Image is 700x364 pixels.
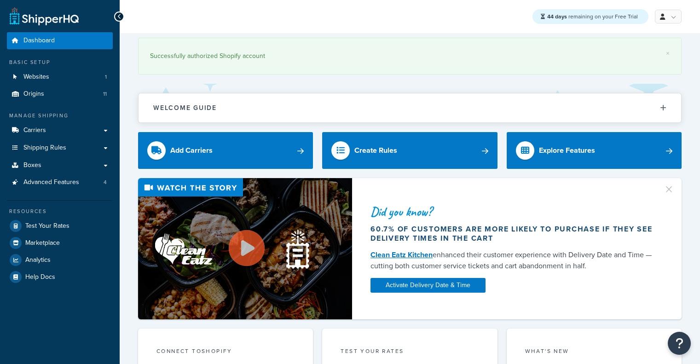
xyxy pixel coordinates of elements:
span: Shipping Rules [23,144,66,152]
div: Did you know? [370,205,656,218]
a: Advanced Features4 [7,174,113,191]
a: Help Docs [7,269,113,285]
strong: 44 days [547,12,567,21]
a: Origins11 [7,86,113,103]
span: Test Your Rates [25,222,69,230]
a: Add Carriers [138,132,313,169]
li: Origins [7,86,113,103]
a: Shipping Rules [7,139,113,156]
div: Manage Shipping [7,112,113,120]
button: Welcome Guide [139,93,681,122]
a: Dashboard [7,32,113,49]
a: Carriers [7,122,113,139]
span: Marketplace [25,239,60,247]
span: Websites [23,73,49,81]
li: Advanced Features [7,174,113,191]
a: Marketplace [7,235,113,251]
a: Create Rules [322,132,497,169]
div: Basic Setup [7,58,113,66]
a: × [666,50,670,57]
div: What's New [525,347,663,358]
span: Analytics [25,256,51,264]
a: Websites1 [7,69,113,86]
span: Boxes [23,162,41,169]
span: Dashboard [23,37,55,45]
span: Origins [23,90,44,98]
div: Resources [7,208,113,215]
img: Video thumbnail [138,178,352,319]
span: 4 [104,179,107,186]
h2: Welcome Guide [153,104,217,111]
a: Boxes [7,157,113,174]
div: enhanced their customer experience with Delivery Date and Time — cutting both customer service ti... [370,249,656,272]
a: Explore Features [507,132,682,169]
div: Add Carriers [170,144,213,157]
span: 1 [105,73,107,81]
span: 11 [103,90,107,98]
a: Test Your Rates [7,218,113,234]
button: Open Resource Center [668,332,691,355]
span: remaining on your Free Trial [547,12,638,21]
div: 60.7% of customers are more likely to purchase if they see delivery times in the cart [370,225,656,243]
div: Connect to Shopify [156,347,295,358]
div: Explore Features [539,144,595,157]
div: Successfully authorized Shopify account [150,50,670,63]
a: Clean Eatz Kitchen [370,249,433,260]
div: Test your rates [341,347,479,358]
span: Help Docs [25,273,55,281]
span: Advanced Features [23,179,79,186]
div: Create Rules [354,144,397,157]
span: Carriers [23,127,46,134]
a: Activate Delivery Date & Time [370,278,486,293]
a: Analytics [7,252,113,268]
li: Websites [7,69,113,86]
